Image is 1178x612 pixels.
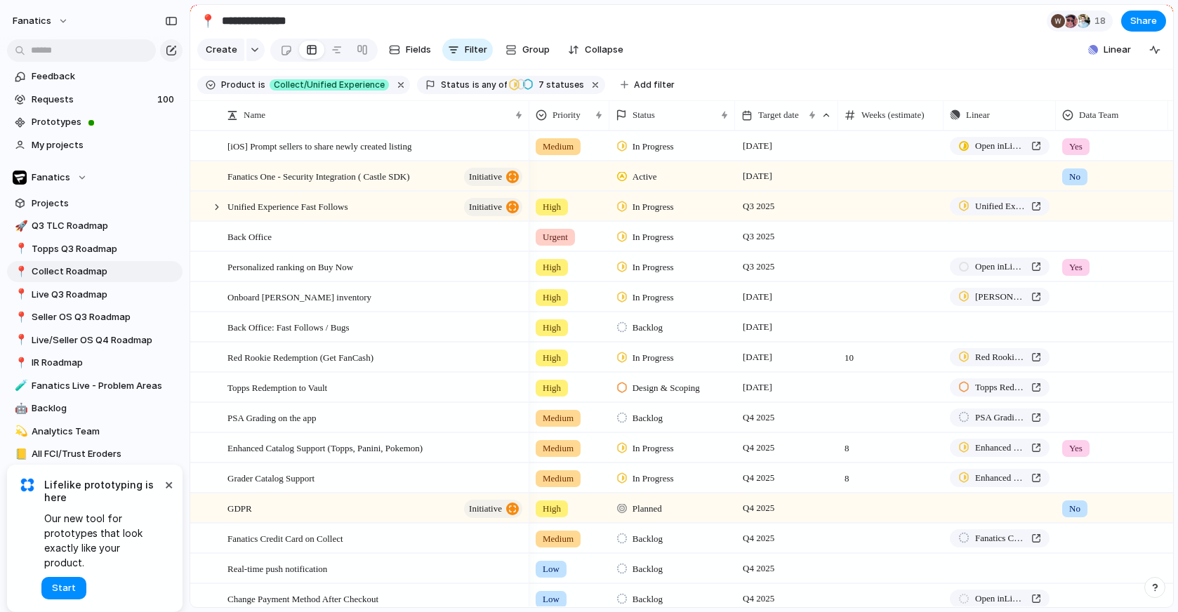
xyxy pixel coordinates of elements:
[7,352,183,373] a: 📍IR Roadmap
[543,502,561,516] span: High
[966,108,990,122] span: Linear
[406,43,431,57] span: Fields
[839,343,943,365] span: 10
[739,319,776,335] span: [DATE]
[6,10,76,32] button: fanatics
[633,441,674,455] span: In Progress
[543,381,561,395] span: High
[465,43,487,57] span: Filter
[950,439,1050,457] a: Enhanced Catalog Support (Topps, Panini, Pokemon)
[975,592,1026,606] span: Open in Linear
[469,167,502,187] span: initiative
[15,423,25,439] div: 💫
[32,333,178,347] span: Live/Seller OS Q4 Roadmap
[975,199,1026,213] span: Unified Experience Fast Follows
[839,464,943,486] span: 8
[633,592,663,606] span: Backlog
[15,241,25,257] div: 📍
[15,378,25,394] div: 🧪
[950,469,1050,487] a: Enhanced Catalog Support (Topps, Panini, Pokemon)
[469,499,502,519] span: initiative
[227,379,327,395] span: Topps Redemption to Vault
[975,531,1026,545] span: Fanatics Credit Card on Collect
[612,75,683,95] button: Add filter
[227,500,252,516] span: GDPR
[950,590,1050,608] a: Open inLinear
[15,332,25,348] div: 📍
[739,258,778,275] span: Q3 2025
[498,39,557,61] button: Group
[7,167,183,188] button: Fanatics
[258,79,265,91] span: is
[633,321,663,335] span: Backlog
[522,43,550,57] span: Group
[13,310,27,324] button: 📍
[15,218,25,234] div: 🚀
[585,43,623,57] span: Collapse
[227,198,348,214] span: Unified Experience Fast Follows
[1094,14,1110,28] span: 18
[543,441,574,455] span: Medium
[7,284,183,305] div: 📍Live Q3 Roadmap
[633,170,657,184] span: Active
[32,288,178,302] span: Live Q3 Roadmap
[543,532,574,546] span: Medium
[975,290,1026,304] span: [PERSON_NAME] Integration
[13,219,27,233] button: 🚀
[543,592,560,606] span: Low
[534,79,584,91] span: statuses
[464,198,522,216] button: initiative
[633,200,674,214] span: In Progress
[383,39,437,61] button: Fields
[975,471,1026,485] span: Enhanced Catalog Support (Topps, Panini, Pokemon)
[267,77,392,93] button: Collect/Unified Experience
[633,230,674,244] span: In Progress
[543,351,561,365] span: High
[32,401,178,415] span: Backlog
[739,379,776,396] span: [DATE]
[32,115,178,129] span: Prototypes
[739,168,776,185] span: [DATE]
[13,288,27,302] button: 📍
[32,356,178,370] span: IR Roadmap
[739,560,778,577] span: Q4 2025
[1121,11,1166,32] button: Share
[739,198,778,215] span: Q3 2025
[839,434,943,455] span: 8
[197,10,219,32] button: 📍
[975,441,1026,455] span: Enhanced Catalog Support (Topps, Panini, Pokemon)
[227,590,378,606] span: Change Payment Method After Checkout
[861,108,925,122] span: Weeks (estimate)
[739,288,776,305] span: [DATE]
[7,444,183,465] a: 📒All FCI/Trust Eroders
[13,14,51,28] span: fanatics
[32,93,153,107] span: Requests
[1069,140,1083,154] span: Yes
[32,447,178,461] span: All FCI/Trust Eroders
[7,135,183,156] a: My projects
[543,260,561,274] span: High
[32,425,178,439] span: Analytics Team
[950,529,1050,547] a: Fanatics Credit Card on Collect
[15,401,25,417] div: 🤖
[562,39,629,61] button: Collapse
[1104,43,1131,57] span: Linear
[7,215,183,237] a: 🚀Q3 TLC Roadmap
[7,261,183,282] div: 📍Collect Roadmap
[13,265,27,279] button: 📍
[15,286,25,302] div: 📍
[975,139,1026,153] span: Open in Linear
[274,79,385,91] span: Collect/Unified Experience
[157,93,177,107] span: 100
[7,421,183,442] a: 💫Analytics Team
[1069,260,1083,274] span: Yes
[227,560,327,576] span: Real-time push notification
[7,307,183,328] a: 📍Seller OS Q3 Roadmap
[739,500,778,517] span: Q4 2025
[975,411,1026,425] span: PSA Grading on the app
[32,242,178,256] span: Topps Q3 Roadmap
[7,398,183,419] a: 🤖Backlog
[15,355,25,371] div: 📍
